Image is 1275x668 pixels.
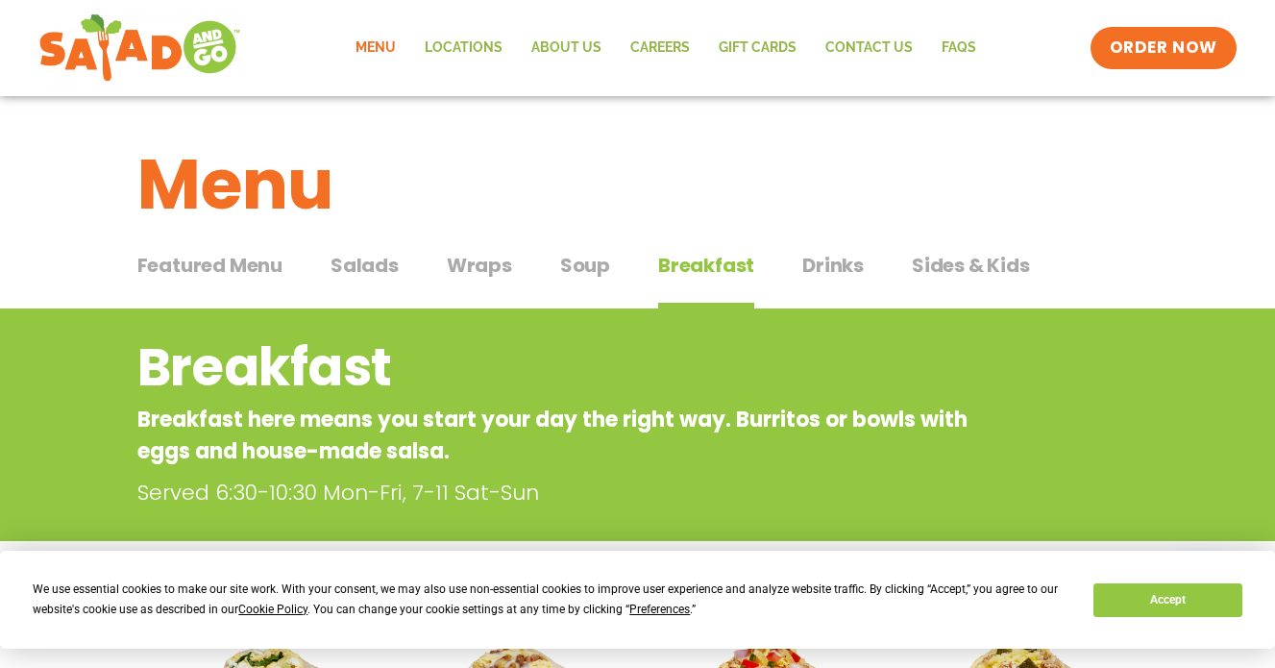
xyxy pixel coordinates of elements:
[33,580,1070,620] div: We use essential cookies to make our site work. With your consent, we may also use non-essential ...
[927,26,991,70] a: FAQs
[238,603,307,616] span: Cookie Policy
[1091,27,1237,69] a: ORDER NOW
[912,251,1030,280] span: Sides & Kids
[341,26,991,70] nav: Menu
[704,26,811,70] a: GIFT CARDS
[331,251,399,280] span: Salads
[1110,37,1217,60] span: ORDER NOW
[137,133,1139,236] h1: Menu
[137,329,984,407] h2: Breakfast
[802,251,864,280] span: Drinks
[560,251,610,280] span: Soup
[1093,583,1241,617] button: Accept
[811,26,927,70] a: Contact Us
[616,26,704,70] a: Careers
[137,477,993,508] p: Served 6:30-10:30 Mon-Fri, 7-11 Sat-Sun
[38,10,241,87] img: new-SAG-logo-768×292
[629,603,690,616] span: Preferences
[137,404,984,467] p: Breakfast here means you start your day the right way. Burritos or bowls with eggs and house-made...
[137,251,282,280] span: Featured Menu
[658,251,754,280] span: Breakfast
[517,26,616,70] a: About Us
[447,251,512,280] span: Wraps
[410,26,517,70] a: Locations
[341,26,410,70] a: Menu
[137,244,1139,309] div: Tabbed content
